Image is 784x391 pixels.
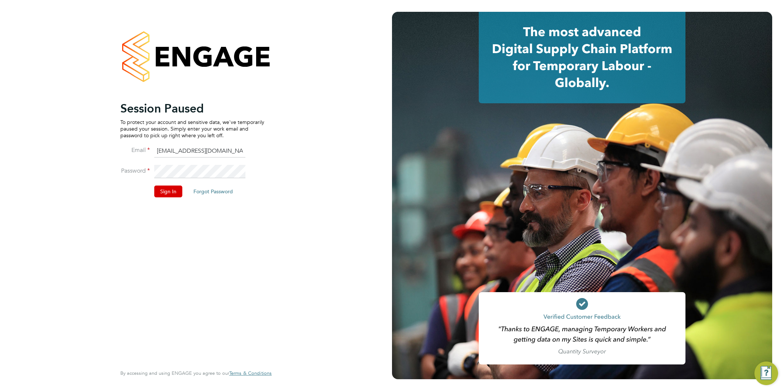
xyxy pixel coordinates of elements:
button: Engage Resource Center [754,361,778,385]
label: Email [120,146,150,154]
h2: Session Paused [120,101,264,116]
span: By accessing and using ENGAGE you agree to our [120,370,272,376]
p: To protect your account and sensitive data, we've temporarily paused your session. Simply enter y... [120,119,264,139]
label: Password [120,167,150,175]
a: Terms & Conditions [229,370,272,376]
button: Forgot Password [188,186,239,197]
span: Terms & Conditions [229,370,272,376]
button: Sign In [154,186,182,197]
input: Enter your work email... [154,145,245,158]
